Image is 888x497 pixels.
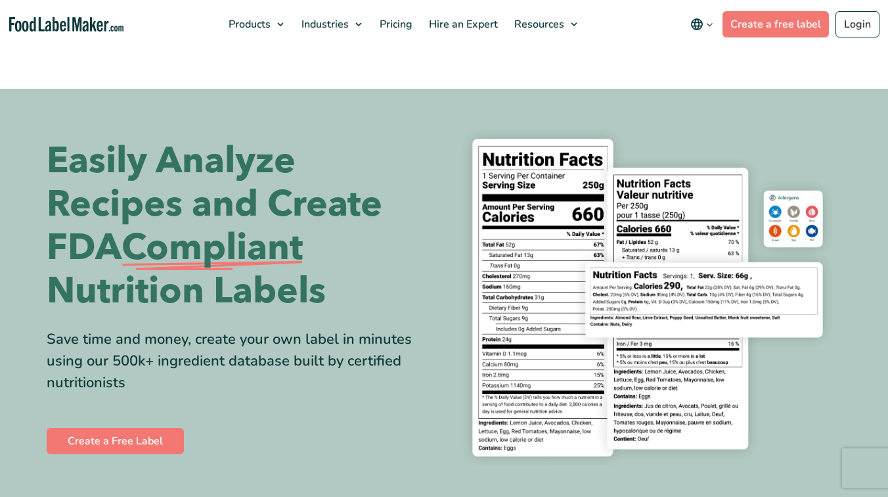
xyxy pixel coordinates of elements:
span: Resources [510,17,566,32]
span: Pricing [376,17,414,32]
a: Create a free label [722,11,829,37]
span: Hire an Expert [425,17,499,32]
span: Compliant [122,226,303,270]
a: Create a Free Label [47,428,184,454]
div: Save time and money, create your own label in minutes using our 500k+ ingredient database built b... [47,329,434,394]
span: Industries [298,17,350,32]
span: Products [225,17,272,32]
a: Login [835,11,879,37]
button: Change language [681,11,722,37]
h1: Easily Analyze Recipes and Create FDA Nutrition Labels [47,139,434,313]
a: Food Label Maker homepage [9,17,123,32]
